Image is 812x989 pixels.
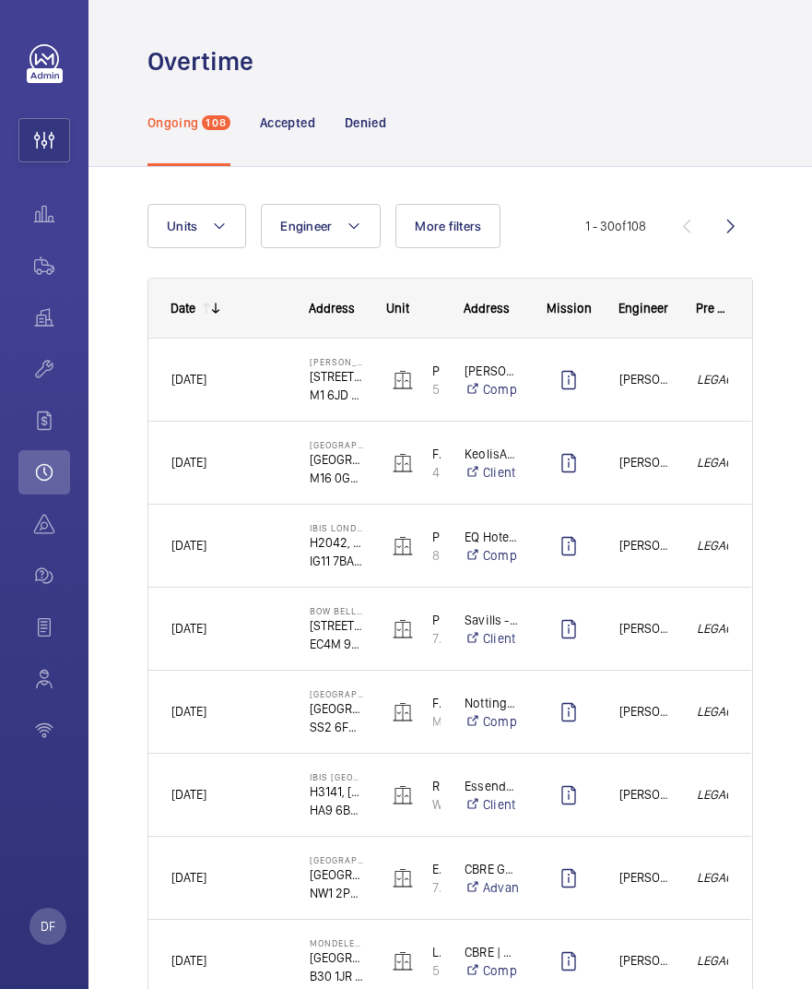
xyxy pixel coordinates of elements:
span: [PERSON_NAME]. [619,701,673,722]
span: Engineer [618,301,668,316]
em: LEGACY [697,618,728,639]
button: Units [147,204,246,248]
a: Comprehensive [465,712,518,731]
span: [DATE] [171,455,206,470]
img: elevator.svg [392,369,414,391]
p: B30 1JR [GEOGRAPHIC_DATA] [310,967,363,985]
a: Comprehensive [465,961,518,980]
p: M56036 [432,712,441,731]
p: IBIS LONDON BARKING [310,522,363,533]
p: EQ Hotels [465,528,518,546]
span: [PERSON_NAME]. [619,452,673,473]
p: [PERSON_NAME] [PERSON_NAME] [465,362,518,380]
p: [GEOGRAPHIC_DATA] [310,854,363,865]
p: KeolisAmey Metrolink [465,445,518,463]
button: More filters [395,204,500,248]
span: Pre approver [696,301,729,316]
p: Savills - [GEOGRAPHIC_DATA] [465,611,518,629]
span: More filters [415,219,481,233]
p: M1 6JD MANCHESTER [310,386,363,404]
p: W8874 [432,795,441,814]
p: PL3 [432,611,441,629]
span: of [615,219,627,233]
span: Unit [386,301,409,316]
img: elevator.svg [392,452,414,474]
p: Ongoing [147,113,198,132]
span: [DATE] [171,621,206,636]
span: Mission [547,301,592,316]
p: [GEOGRAPHIC_DATA], [STREET_ADDRESS] [310,865,363,884]
span: [PERSON_NAME]. [619,369,673,390]
img: elevator.svg [392,535,414,557]
p: [GEOGRAPHIC_DATA], [GEOGRAPHIC_DATA] [310,948,363,967]
button: Engineer [261,204,381,248]
p: [STREET_ADDRESS] [310,616,363,635]
p: [GEOGRAPHIC_DATA][PERSON_NAME] [310,699,363,718]
p: H3141, [GEOGRAPHIC_DATA], [GEOGRAPHIC_DATA] [310,782,363,801]
a: Advanced [465,878,518,897]
p: [PERSON_NAME] [PERSON_NAME], [GEOGRAPHIC_DATA] [310,356,363,367]
span: Units [167,219,197,233]
p: Passenger lift [432,528,441,546]
p: Accepted [260,113,315,132]
p: Firefighters - EPL Passenger Lift No 1 [432,694,441,712]
p: M16 0GA MANCHESTER [310,469,363,487]
img: elevator.svg [392,618,414,640]
p: Lift 61 - Commercial - [GEOGRAPHIC_DATA] [432,943,441,961]
span: [DATE] [171,870,206,885]
a: Client specific [465,463,518,482]
p: 48769663 [432,463,441,482]
p: FIR-LIFT INBOUND [432,445,441,463]
span: [PERSON_NAME]. [619,618,673,639]
em: LEGACY [697,452,728,473]
p: IBIS [GEOGRAPHIC_DATA] [GEOGRAPHIC_DATA] [310,771,363,782]
p: Passenger Lift - Dominion [432,362,441,380]
a: Client specific [465,629,518,648]
span: [DATE] [171,538,206,553]
img: elevator.svg [392,950,414,972]
em: LEGACY [697,867,728,888]
p: H2042, IBIS LONDON BARKING, [GEOGRAPHIC_DATA] [310,533,363,552]
img: elevator.svg [392,867,414,889]
p: [GEOGRAPHIC_DATA][PERSON_NAME] [310,688,363,699]
span: Address [464,301,510,316]
em: LEGACY [697,701,728,722]
span: [PERSON_NAME]. [619,784,673,805]
em: LEGACY [697,535,728,556]
p: Notting Hill Genesis [465,694,518,712]
a: Comprehensive [465,546,518,565]
p: SS2 6FD [GEOGRAPHIC_DATA] [310,718,363,736]
span: [DATE] [171,953,206,968]
span: 1 - 30 108 [585,220,646,232]
em: LEGACY [697,950,728,971]
p: 88568054 [432,546,441,565]
p: [GEOGRAPHIC_DATA] [310,439,363,450]
img: elevator.svg [392,784,414,806]
p: 54323754 [432,961,441,980]
p: Bow Bells House [310,605,363,616]
img: elevator.svg [392,701,414,723]
p: CBRE GWS UCLH [465,860,518,878]
span: [PERSON_NAME]. [619,867,673,888]
a: Client specific [465,795,518,814]
em: LEGACY [697,369,728,390]
h1: Overtime [147,44,265,78]
p: EPL7 [432,860,441,878]
p: RIGHT HAND PASSENGER LIFT [432,777,441,795]
span: [PERSON_NAME]. [619,535,673,556]
p: CBRE | GWS - Mondelez [465,943,518,961]
span: Engineer [280,219,332,233]
p: IG11 7BA [GEOGRAPHIC_DATA] [310,552,363,570]
span: Address [309,301,355,316]
p: 75861075 [432,629,441,648]
p: DF [41,917,55,935]
div: Date [171,301,195,316]
p: HA9 6BA [GEOGRAPHIC_DATA] [310,801,363,819]
span: 108 [202,115,230,130]
p: 73829180 [432,878,441,897]
p: Denied [345,113,386,132]
p: Mondelez Bournvile [310,937,363,948]
p: EC4M 9BE [GEOGRAPHIC_DATA] [310,635,363,653]
p: 55502386 [432,380,441,399]
span: [DATE] [171,787,206,802]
